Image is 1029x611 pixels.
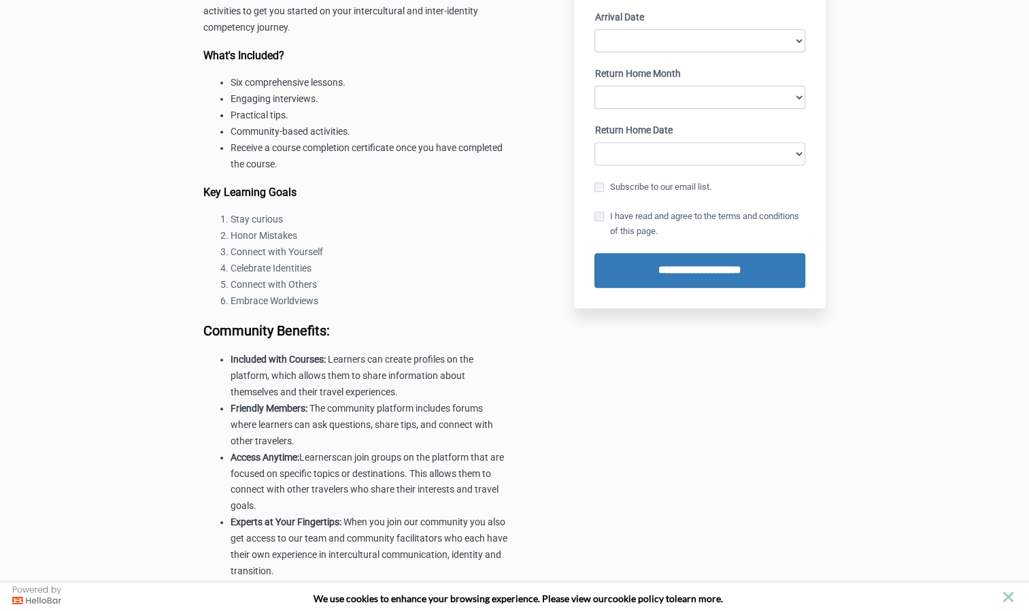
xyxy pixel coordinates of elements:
span: We use cookies to enhance your browsing experience. Please view our [314,593,608,604]
li: Celebrate Identities [231,261,508,277]
h4: What's Included? [203,50,508,62]
span: . [343,77,345,88]
li: Learners can create profiles on the platform, which allows them to share information about themse... [231,352,508,401]
li: Community-based activities. [231,124,508,140]
li: Honor Mistakes [231,228,508,244]
label: I have read and agree to the terms and conditions of this page. [594,209,805,239]
label: Return Home Month [594,66,680,82]
li: Connect with Yourself [231,244,508,261]
strong: Access Anytime: [231,452,299,463]
li: Stay curious [231,212,508,228]
button: close [1000,589,1017,606]
li: When you join our community you also get access to our team and community facilitators who each h... [231,514,508,580]
strong: Included with Courses: [231,354,326,365]
strong: Friendly Members: [231,403,307,414]
li: The community platform includes forums where learners can ask questions, share tips, and connect ... [231,401,508,450]
span: Practical tips. [231,110,288,120]
strong: Experts at Your Fingertips: [231,516,341,527]
label: Arrival Date [594,10,643,26]
a: cookie policy [608,593,664,604]
label: Return Home Date [594,122,672,139]
li: can join groups on the platform that are focused on specific topics or destinations. This allows ... [231,450,508,515]
label: Subscribe to our email list. [594,180,711,195]
input: I have read and agree to the terms and conditions of this page. [594,212,604,221]
li: Embrace Worldviews [231,293,508,310]
span: Learners [299,452,337,463]
input: Subscribe to our email list. [594,182,604,192]
span: Six comprehensive lessons [231,77,343,88]
strong: to [666,593,675,604]
span: learn more. [675,593,723,604]
li: Connect with Others [231,277,508,293]
li: Receive a course completion certificate once you have completed the course. [231,140,508,173]
span: Engaging interviews. [231,93,318,104]
h3: Community Benefits: [203,323,508,338]
h4: Key Learning Goals [203,186,508,199]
